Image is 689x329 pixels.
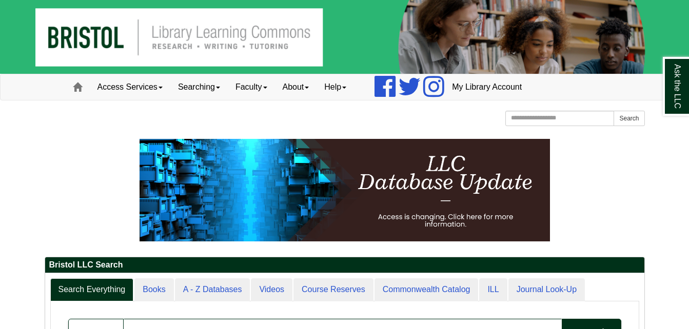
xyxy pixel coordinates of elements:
a: Journal Look-Up [508,278,585,301]
a: Search Everything [50,278,134,301]
a: A - Z Databases [175,278,250,301]
img: HTML tutorial [140,139,550,241]
a: About [275,74,317,100]
a: Faculty [228,74,275,100]
a: Videos [251,278,292,301]
a: Books [134,278,173,301]
button: Search [614,111,644,126]
a: Searching [170,74,228,100]
a: ILL [479,278,507,301]
h2: Bristol LLC Search [45,257,644,273]
a: Access Services [90,74,170,100]
a: Help [317,74,354,100]
a: Commonwealth Catalog [375,278,479,301]
a: Course Reserves [293,278,373,301]
a: My Library Account [444,74,529,100]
